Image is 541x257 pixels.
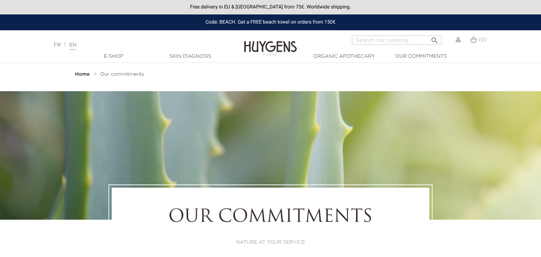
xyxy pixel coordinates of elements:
p: NATURE AT YOUR SERVICE [131,239,410,246]
i:  [430,34,439,43]
a: FR [54,43,61,48]
span: Our commitments [100,72,144,77]
strong: Home [75,72,90,77]
span: (0) [479,37,486,42]
a: Our commitments [100,71,144,77]
a: Skin Diagnosis [155,53,225,60]
a: Organic Apothecary [309,53,379,60]
img: Huygens [244,30,297,57]
input: Search [352,36,442,45]
a: Home [75,71,91,77]
div: | [50,41,220,49]
a: Our commitments [386,53,456,60]
a: E-Shop [78,53,149,60]
a: EN [69,43,76,50]
button:  [428,33,441,43]
h1: OUR COMMITMENTS [131,207,410,228]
